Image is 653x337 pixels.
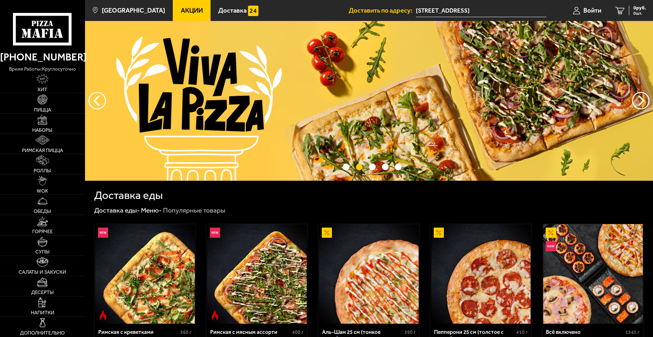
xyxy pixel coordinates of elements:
[404,329,416,335] span: 390 г
[416,4,546,17] input: Ваш адрес доставки
[319,224,419,324] img: Аль-Шам 25 см (тонкое тесто)
[356,164,363,170] button: точки переключения
[94,206,140,214] a: Доставка еды-
[546,241,556,251] img: Новинка
[88,92,106,109] button: следующий
[141,206,162,214] a: Меню-
[546,228,556,238] img: Акционный
[395,164,402,170] button: точки переключения
[210,310,220,320] img: Острое блюдо
[322,228,332,238] img: Акционный
[32,128,52,132] span: Наборы
[19,270,66,274] span: Салаты и закуски
[349,7,416,14] span: Доставить по адресу:
[102,7,165,14] span: [GEOGRAPHIC_DATA]
[248,6,258,16] img: 15daf4d41897b9f0e9f617042186c801.svg
[94,190,163,201] h1: Доставка еды
[206,224,307,324] a: НовинкаОстрое блюдоРимская с мясным ассорти
[98,310,108,320] img: Острое блюдо
[583,7,601,14] span: Войти
[434,228,444,238] img: Акционный
[210,228,220,238] img: Новинка
[181,7,203,14] span: Акции
[98,329,179,336] div: Римская с креветками
[430,224,531,324] a: АкционныйПепперони 25 см (толстое с сыром)
[31,290,54,295] span: Десерты
[292,329,304,335] span: 400 г
[20,330,65,335] span: Дополнительно
[34,168,51,173] span: Роллы
[207,224,307,324] img: Римская с мясным ассорти
[369,164,376,170] button: точки переключения
[31,310,54,315] span: Напитки
[633,6,646,10] span: 0 руб.
[382,164,389,170] button: точки переключения
[625,329,640,335] span: 1345 г
[431,224,531,324] img: Пепперони 25 см (толстое с сыром)
[633,11,646,15] span: 0 шт.
[632,92,650,109] button: предыдущий
[542,224,644,324] a: АкционныйНовинкаВсё включено
[416,4,546,17] span: Плесецкая улица, 10
[34,107,51,112] span: Пицца
[543,224,643,324] img: Всё включено
[546,329,624,336] div: Всё включено
[94,224,196,324] a: НовинкаОстрое блюдоРимская с креветками
[180,329,192,335] span: 360 г
[343,164,349,170] button: точки переключения
[98,228,108,238] img: Новинка
[22,148,63,153] span: Римская пицца
[37,87,47,92] span: Хит
[95,224,195,324] img: Римская с креветками
[516,329,528,335] span: 410 г
[163,206,225,215] div: Популярные товары
[34,209,51,214] span: Обеды
[218,7,247,14] span: Доставка
[35,249,50,254] span: Супы
[32,229,53,234] span: Горячее
[210,329,291,336] div: Римская с мясным ассорти
[37,188,48,193] span: WOK
[318,224,419,324] a: АкционныйАль-Шам 25 см (тонкое тесто)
